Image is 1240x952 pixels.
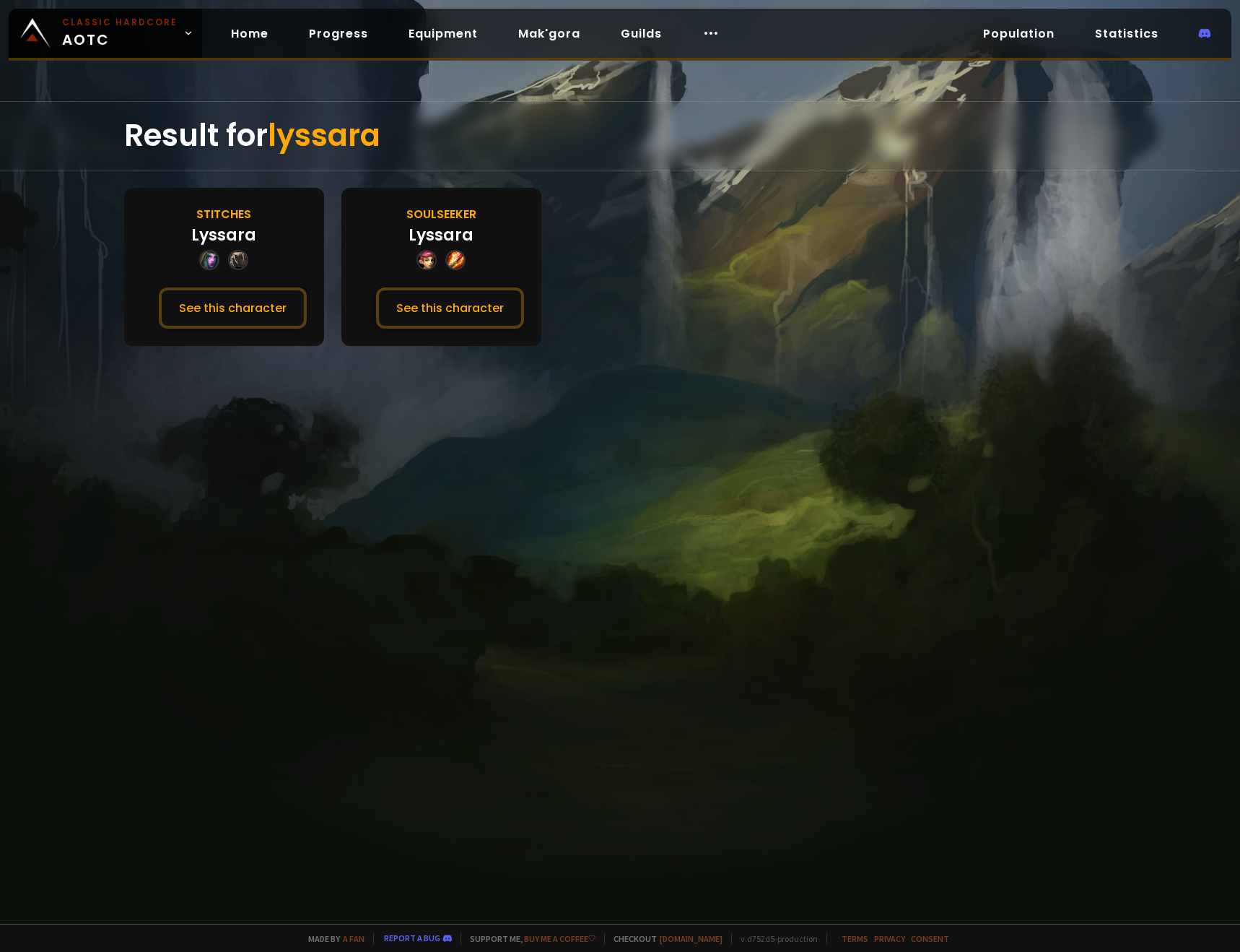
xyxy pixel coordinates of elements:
div: Result for [124,102,1116,170]
div: Stitches [196,205,251,223]
span: v. d752d5 - production [731,933,818,944]
button: See this character [159,287,307,329]
small: Classic Hardcore [62,16,178,29]
div: Lyssara [409,223,473,247]
button: See this character [376,287,524,329]
a: Mak'gora [507,19,592,48]
a: Terms [842,933,868,944]
a: Classic HardcoreAOTC [9,9,202,58]
a: Population [972,19,1066,48]
a: a fan [343,933,364,944]
a: Home [219,19,280,48]
span: Checkout [604,933,722,944]
a: Progress [297,19,380,48]
span: lyssara [268,114,380,157]
a: Guilds [609,19,673,48]
a: Privacy [874,933,905,944]
span: AOTC [62,16,178,51]
div: Soulseeker [406,205,476,223]
span: Support me, [460,933,595,944]
a: Equipment [397,19,489,48]
span: Made by [300,933,364,944]
div: Lyssara [191,223,256,247]
a: Report a bug [384,932,440,943]
a: [DOMAIN_NAME] [660,933,722,944]
a: Consent [911,933,949,944]
a: Buy me a coffee [524,933,595,944]
a: Statistics [1083,19,1170,48]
